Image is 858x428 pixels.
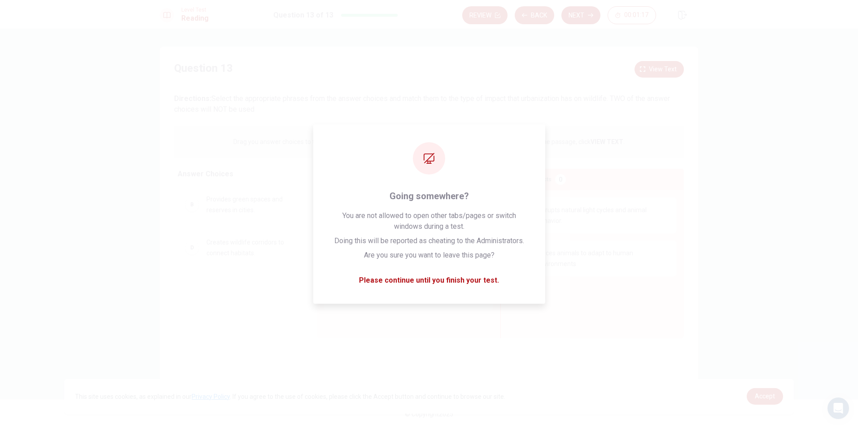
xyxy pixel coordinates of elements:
div: C [331,206,346,221]
div: E [331,249,346,264]
div: A [515,208,530,223]
h1: Question 13 of 13 [273,10,333,21]
strong: VIEW TEXT [591,138,623,145]
span: Disrupts natural light cycles and animal behavior. [537,205,670,226]
div: B [185,197,199,212]
span: Accept [755,393,775,400]
strong: Directions: [174,94,211,103]
span: Reduces the need for animals to migrate. [353,291,470,301]
span: Negative Impacts [324,174,369,185]
div: 0 [555,174,566,185]
a: Privacy Policy [192,393,230,400]
div: FReduces the need for animals to migrate. [324,282,493,310]
div: EInterferes with animal communication due to noise pollution. [324,239,493,275]
span: Increases access to food and natural resources. [353,203,486,224]
span: Answer Choices [178,170,233,178]
span: © Copyright 2025 [405,411,453,418]
span: Interferes with animal communication due to noise pollution. [353,246,486,267]
h4: Question 13 [174,61,233,75]
button: 00:01:17 [608,6,656,24]
div: G [515,251,530,266]
div: CIncreases access to food and natural resources. [324,196,493,231]
p: Drag you answer choices to the spaces where they belong. To remove an answer choice, click on it.... [233,136,625,147]
span: Forces animals to adapt to human environments [537,248,670,269]
div: ADisrupts natural light cycles and animal behavior. [508,197,677,233]
span: Select the appropriate phrases from the answer choices and match them to the type of impact that ... [174,94,670,114]
button: Review [462,6,508,24]
span: This site uses cookies, as explained in our . If you agree to the use of cookies, please click th... [75,393,505,400]
span: Creates wildlife corridors to connect habitats. [206,237,295,258]
div: DCreates wildlife corridors to connect habitats. [178,230,302,266]
div: Open Intercom Messenger [827,397,849,419]
div: 0 [373,174,384,185]
span: View text [649,64,677,75]
button: View text [635,61,684,78]
span: Provides green spaces and reserves in cities. [206,194,295,215]
span: Level Test [181,7,209,13]
span: Positive Impacts [508,174,552,185]
a: dismiss cookie message [747,388,783,405]
div: cookieconsent [64,379,793,414]
button: Next [561,6,600,24]
div: F [331,289,346,303]
div: GForces animals to adapt to human environments [508,240,677,276]
div: BProvides green spaces and reserves in cities. [178,187,302,223]
span: 00:01:17 [624,12,648,19]
button: Back [515,6,554,24]
div: D [185,240,199,255]
h1: Reading [181,13,209,24]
